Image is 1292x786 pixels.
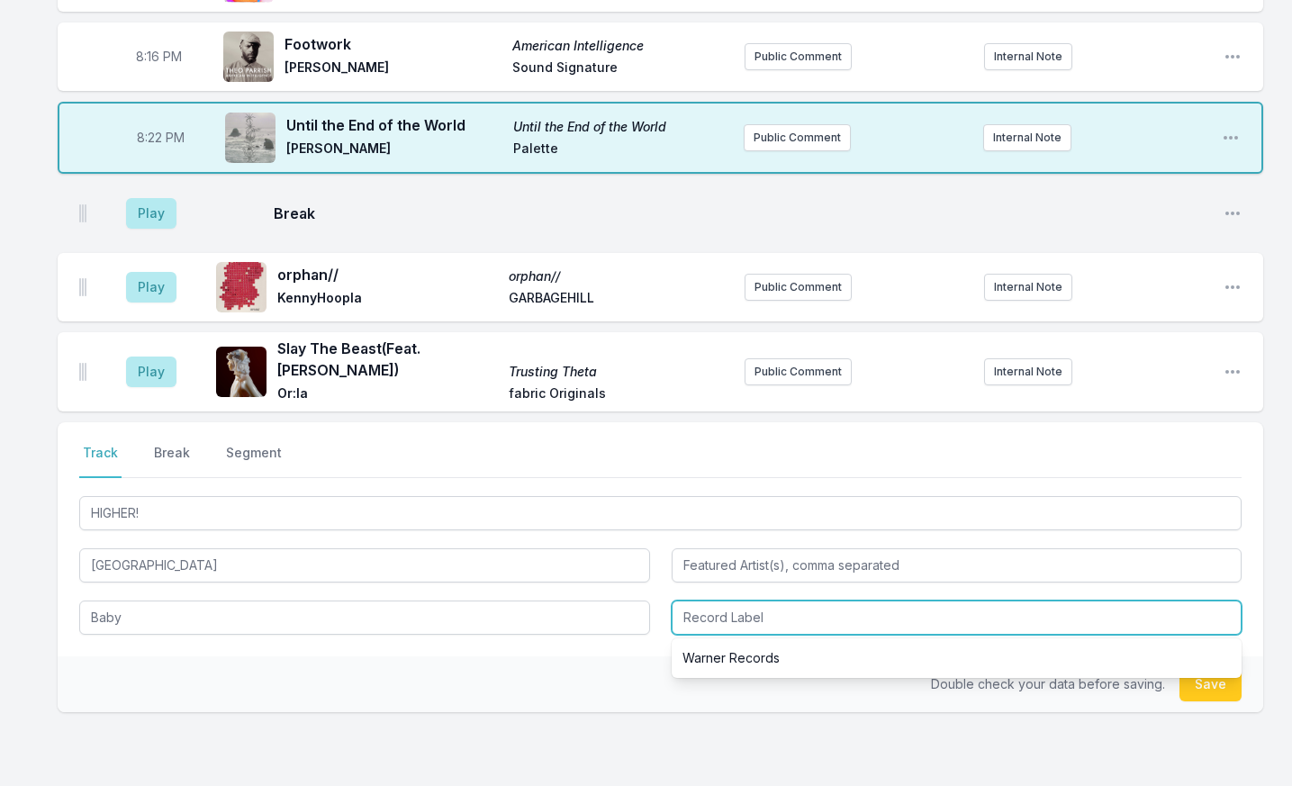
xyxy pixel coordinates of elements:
[509,363,729,381] span: Trusting Theta
[126,272,176,303] button: Play
[512,37,729,55] span: American Intelligence
[1224,48,1242,66] button: Open playlist item options
[274,203,1209,224] span: Break
[79,601,650,635] input: Album Title
[277,384,498,406] span: Or:la
[512,59,729,80] span: Sound Signature
[285,33,501,55] span: Footwork
[509,267,729,285] span: orphan//
[286,140,502,161] span: [PERSON_NAME]
[286,114,502,136] span: Until the End of the World
[79,444,122,478] button: Track
[983,124,1071,151] button: Internal Note
[509,384,729,406] span: fabric Originals
[79,204,86,222] img: Drag Handle
[513,118,729,136] span: Until the End of the World
[1224,278,1242,296] button: Open playlist item options
[225,113,276,163] img: Until the End of the World
[1224,204,1242,222] button: Open playlist item options
[79,278,86,296] img: Drag Handle
[1224,363,1242,381] button: Open playlist item options
[126,357,176,387] button: Play
[984,43,1072,70] button: Internal Note
[745,358,852,385] button: Public Comment
[79,363,86,381] img: Drag Handle
[513,140,729,161] span: Palette
[277,338,498,381] span: Slay The Beast (Feat. [PERSON_NAME])
[984,358,1072,385] button: Internal Note
[277,264,498,285] span: orphan//
[126,198,176,229] button: Play
[277,289,498,311] span: KennyHoopla
[79,496,1242,530] input: Track Title
[216,262,267,312] img: orphan//
[672,601,1242,635] input: Record Label
[672,642,1242,674] li: Warner Records
[984,274,1072,301] button: Internal Note
[150,444,194,478] button: Break
[137,129,185,147] span: Timestamp
[744,124,851,151] button: Public Comment
[216,347,267,397] img: Trusting Theta
[223,32,274,82] img: American Intelligence
[1222,129,1240,147] button: Open playlist item options
[931,676,1165,691] span: Double check your data before saving.
[509,289,729,311] span: GARBAGEHILL
[222,444,285,478] button: Segment
[79,548,650,583] input: Artist
[745,274,852,301] button: Public Comment
[136,48,182,66] span: Timestamp
[745,43,852,70] button: Public Comment
[1179,667,1242,701] button: Save
[672,548,1242,583] input: Featured Artist(s), comma separated
[285,59,501,80] span: [PERSON_NAME]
